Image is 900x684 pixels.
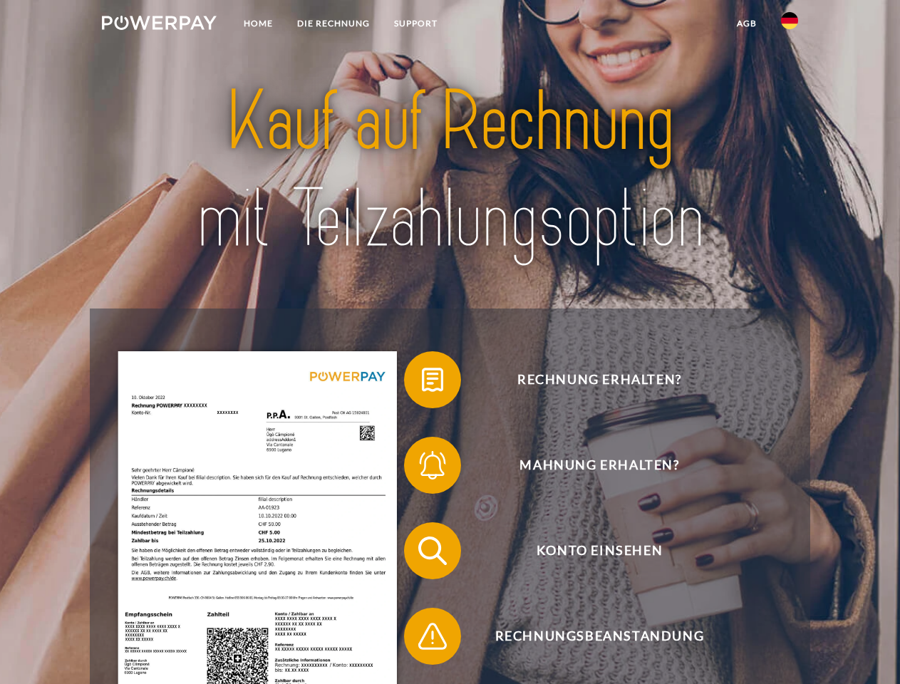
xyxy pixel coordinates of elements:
span: Rechnungsbeanstandung [425,608,774,665]
img: qb_bill.svg [415,362,450,398]
img: qb_warning.svg [415,618,450,654]
a: SUPPORT [382,11,450,36]
img: qb_bell.svg [415,447,450,483]
button: Rechnungsbeanstandung [404,608,775,665]
button: Rechnung erhalten? [404,351,775,408]
a: Home [232,11,285,36]
button: Konto einsehen [404,522,775,579]
button: Mahnung erhalten? [404,437,775,494]
span: Mahnung erhalten? [425,437,774,494]
img: logo-powerpay-white.svg [102,16,217,30]
a: DIE RECHNUNG [285,11,382,36]
span: Konto einsehen [425,522,774,579]
a: agb [725,11,769,36]
img: title-powerpay_de.svg [136,68,764,273]
span: Rechnung erhalten? [425,351,774,408]
img: qb_search.svg [415,533,450,569]
img: de [781,12,798,29]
